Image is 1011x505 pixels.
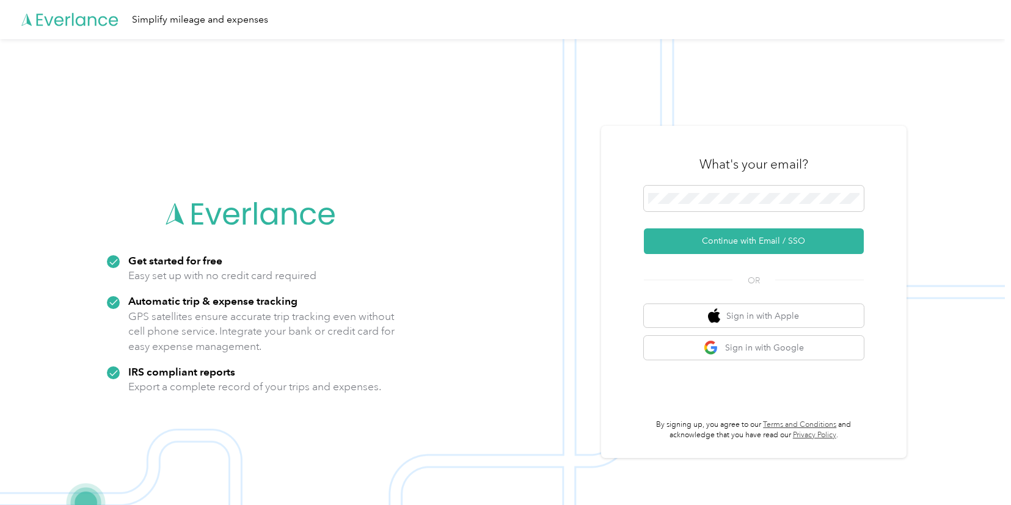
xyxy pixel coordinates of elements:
[763,420,836,429] a: Terms and Conditions
[704,340,719,355] img: google logo
[128,379,381,394] p: Export a complete record of your trips and expenses.
[132,12,268,27] div: Simplify mileage and expenses
[644,420,864,441] p: By signing up, you agree to our and acknowledge that you have read our .
[644,336,864,360] button: google logoSign in with Google
[644,228,864,254] button: Continue with Email / SSO
[128,365,235,378] strong: IRS compliant reports
[732,274,775,287] span: OR
[128,309,395,354] p: GPS satellites ensure accurate trip tracking even without cell phone service. Integrate your bank...
[128,294,297,307] strong: Automatic trip & expense tracking
[128,254,222,267] strong: Get started for free
[699,156,808,173] h3: What's your email?
[128,268,316,283] p: Easy set up with no credit card required
[793,431,836,440] a: Privacy Policy
[708,308,720,324] img: apple logo
[644,304,864,328] button: apple logoSign in with Apple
